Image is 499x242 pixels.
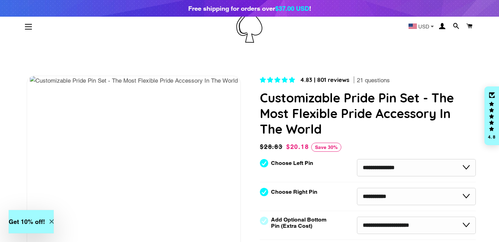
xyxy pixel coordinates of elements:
div: 4.8 [488,135,496,139]
div: 5 / 9 [27,76,240,88]
label: Choose Left Pin [271,160,313,166]
span: 4.83 | 801 reviews [300,76,349,83]
span: $28.83 [260,142,284,152]
label: Choose Right Pin [271,189,317,195]
div: Click to open Judge.me floating reviews tab [484,86,499,145]
span: 21 questions [357,76,390,85]
span: 4.83 stars [260,76,297,83]
img: Pin-Ace [236,10,262,43]
span: Save 30% [311,143,341,152]
span: $37.00 USD [275,5,309,12]
span: USD [418,24,429,29]
h1: Customizable Pride Pin Set - The Most Flexible Pride Accessory In The World [260,90,476,137]
label: Add Optional Bottom Pin (Extra Cost) [271,217,329,229]
div: Free shipping for orders over ! [188,3,311,13]
img: Customizable Pride Pin Set - The Most Flexible Pride Accessory In The World [30,76,238,85]
span: $20.18 [286,143,309,150]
